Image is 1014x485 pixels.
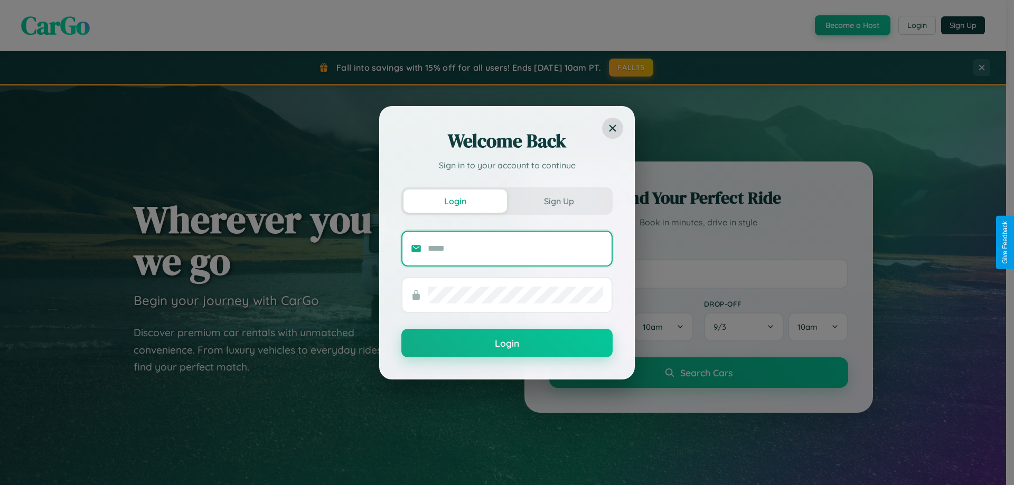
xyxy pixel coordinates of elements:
[507,189,611,213] button: Sign Up
[401,128,613,154] h2: Welcome Back
[403,189,507,213] button: Login
[401,329,613,357] button: Login
[401,159,613,172] p: Sign in to your account to continue
[1001,221,1009,264] div: Give Feedback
